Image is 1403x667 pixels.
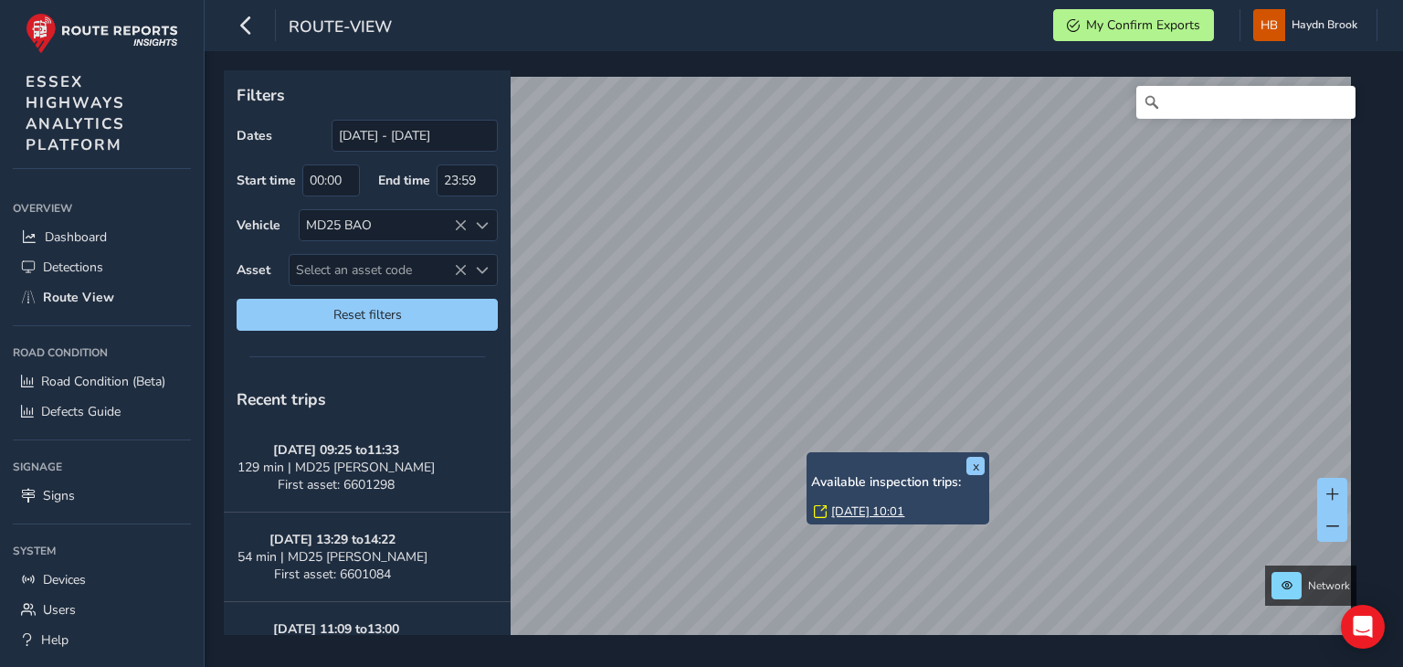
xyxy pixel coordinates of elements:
span: Dashboard [45,228,107,246]
label: End time [378,172,430,189]
span: Route View [43,289,114,306]
img: rr logo [26,13,178,54]
button: Reset filters [237,299,498,331]
span: 54 min | MD25 [PERSON_NAME] [237,548,427,566]
div: MD25 BAO [300,210,467,240]
span: 129 min | MD25 [PERSON_NAME] [237,459,435,476]
p: Filters [237,83,498,107]
span: My Confirm Exports [1086,16,1200,34]
a: Defects Guide [13,397,191,427]
button: [DATE] 13:29 to14:2254 min | MD25 [PERSON_NAME]First asset: 6601084 [224,513,511,602]
button: Haydn Brook [1253,9,1364,41]
a: Help [13,625,191,655]
label: Start time [237,172,296,189]
canvas: Map [230,77,1351,656]
button: My Confirm Exports [1053,9,1214,41]
span: Defects Guide [41,403,121,420]
a: Dashboard [13,222,191,252]
label: Dates [237,127,272,144]
div: Overview [13,195,191,222]
div: Select an asset code [467,255,497,285]
img: diamond-layout [1253,9,1285,41]
div: Open Intercom Messenger [1341,605,1385,649]
a: [DATE] 10:01 [831,503,904,520]
span: Road Condition (Beta) [41,373,165,390]
a: Users [13,595,191,625]
span: Haydn Brook [1292,9,1357,41]
span: ESSEX HIGHWAYS ANALYTICS PLATFORM [26,71,125,155]
div: Signage [13,453,191,481]
label: Vehicle [237,217,280,234]
span: Network [1308,578,1350,593]
input: Search [1136,86,1356,119]
span: Reset filters [250,306,484,323]
button: x [966,457,985,475]
span: Help [41,631,69,649]
span: Select an asset code [290,255,467,285]
span: Recent trips [237,388,326,410]
strong: [DATE] 11:09 to 13:00 [273,620,399,638]
button: [DATE] 09:25 to11:33129 min | MD25 [PERSON_NAME]First asset: 6601298 [224,423,511,513]
strong: [DATE] 09:25 to 11:33 [273,441,399,459]
div: System [13,537,191,565]
div: Road Condition [13,339,191,366]
a: Route View [13,282,191,312]
h6: Available inspection trips: [811,475,985,491]
strong: [DATE] 13:29 to 14:22 [269,531,396,548]
a: Detections [13,252,191,282]
span: First asset: 6601084 [274,566,391,583]
span: Detections [43,259,103,276]
span: route-view [289,16,392,41]
a: Signs [13,481,191,511]
a: Devices [13,565,191,595]
span: First asset: 6601298 [278,476,395,493]
span: Users [43,601,76,619]
span: Signs [43,487,75,504]
a: Road Condition (Beta) [13,366,191,397]
label: Asset [237,261,270,279]
span: Devices [43,571,86,588]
